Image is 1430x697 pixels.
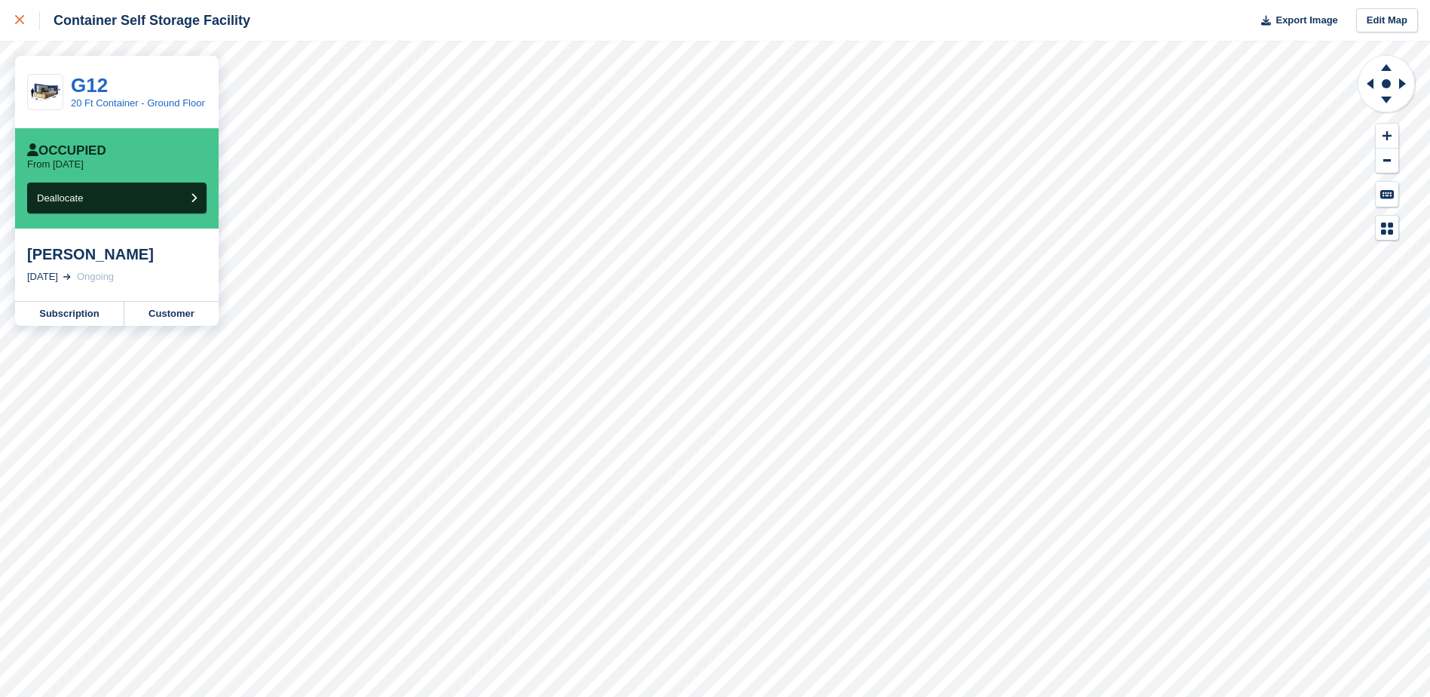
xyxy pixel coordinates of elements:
[27,269,58,284] div: [DATE]
[124,302,219,326] a: Customer
[77,269,114,284] div: Ongoing
[27,245,207,263] div: [PERSON_NAME]
[27,183,207,213] button: Deallocate
[1252,8,1338,33] button: Export Image
[40,11,250,29] div: Container Self Storage Facility
[27,143,106,158] div: Occupied
[1376,149,1398,173] button: Zoom Out
[71,74,108,97] a: G12
[37,192,83,204] span: Deallocate
[1275,13,1337,28] span: Export Image
[63,274,71,280] img: arrow-right-light-icn-cde0832a797a2874e46488d9cf13f60e5c3a73dbe684e267c42b8395dfbc2abf.svg
[1376,182,1398,207] button: Keyboard Shortcuts
[28,79,63,106] img: 20-ft-container%20(1).jpg
[27,158,84,170] p: From [DATE]
[1376,124,1398,149] button: Zoom In
[15,302,124,326] a: Subscription
[1356,8,1418,33] a: Edit Map
[71,97,205,109] a: 20 Ft Container - Ground Floor
[1376,216,1398,241] button: Map Legend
